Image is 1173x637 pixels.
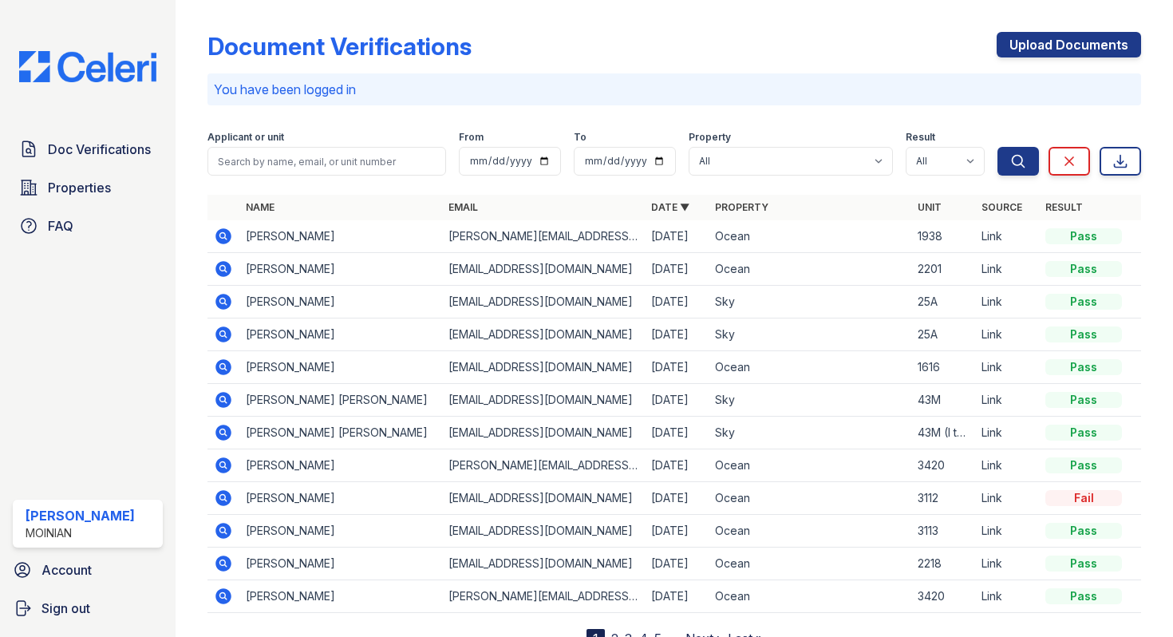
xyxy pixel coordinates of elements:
[239,384,442,417] td: [PERSON_NAME] [PERSON_NAME]
[975,482,1039,515] td: Link
[997,32,1141,57] a: Upload Documents
[48,178,111,197] span: Properties
[13,133,163,165] a: Doc Verifications
[975,351,1039,384] td: Link
[709,384,911,417] td: Sky
[709,220,911,253] td: Ocean
[709,515,911,548] td: Ocean
[911,417,975,449] td: 43M (I think they gave me the wrong one; I’m applying for the studio in the corner)
[239,351,442,384] td: [PERSON_NAME]
[911,548,975,580] td: 2218
[975,384,1039,417] td: Link
[911,351,975,384] td: 1616
[442,417,645,449] td: [EMAIL_ADDRESS][DOMAIN_NAME]
[709,351,911,384] td: Ocean
[442,351,645,384] td: [EMAIL_ADDRESS][DOMAIN_NAME]
[645,482,709,515] td: [DATE]
[975,253,1039,286] td: Link
[709,286,911,318] td: Sky
[645,351,709,384] td: [DATE]
[709,580,911,613] td: Ocean
[207,32,472,61] div: Document Verifications
[1045,228,1122,244] div: Pass
[574,131,586,144] label: To
[709,449,911,482] td: Ocean
[442,220,645,253] td: [PERSON_NAME][EMAIL_ADDRESS][DOMAIN_NAME]
[975,580,1039,613] td: Link
[239,548,442,580] td: [PERSON_NAME]
[645,286,709,318] td: [DATE]
[442,318,645,351] td: [EMAIL_ADDRESS][DOMAIN_NAME]
[207,147,446,176] input: Search by name, email, or unit number
[911,384,975,417] td: 43M
[26,506,135,525] div: [PERSON_NAME]
[1045,490,1122,506] div: Fail
[448,201,478,213] a: Email
[1045,294,1122,310] div: Pass
[1045,359,1122,375] div: Pass
[709,318,911,351] td: Sky
[645,318,709,351] td: [DATE]
[645,548,709,580] td: [DATE]
[6,554,169,586] a: Account
[442,253,645,286] td: [EMAIL_ADDRESS][DOMAIN_NAME]
[239,220,442,253] td: [PERSON_NAME]
[442,548,645,580] td: [EMAIL_ADDRESS][DOMAIN_NAME]
[48,216,73,235] span: FAQ
[911,580,975,613] td: 3420
[1045,261,1122,277] div: Pass
[442,580,645,613] td: [PERSON_NAME][EMAIL_ADDRESS][DOMAIN_NAME]
[6,51,169,82] img: CE_Logo_Blue-a8612792a0a2168367f1c8372b55b34899dd931a85d93a1a3d3e32e68fde9ad4.png
[13,210,163,242] a: FAQ
[1045,326,1122,342] div: Pass
[715,201,768,213] a: Property
[1045,457,1122,473] div: Pass
[207,131,284,144] label: Applicant or unit
[911,482,975,515] td: 3112
[645,515,709,548] td: [DATE]
[906,131,935,144] label: Result
[239,318,442,351] td: [PERSON_NAME]
[239,286,442,318] td: [PERSON_NAME]
[442,449,645,482] td: [PERSON_NAME][EMAIL_ADDRESS][DOMAIN_NAME]
[41,560,92,580] span: Account
[709,548,911,580] td: Ocean
[689,131,731,144] label: Property
[918,201,942,213] a: Unit
[911,318,975,351] td: 25A
[48,140,151,159] span: Doc Verifications
[975,318,1039,351] td: Link
[911,253,975,286] td: 2201
[651,201,689,213] a: Date ▼
[239,482,442,515] td: [PERSON_NAME]
[239,253,442,286] td: [PERSON_NAME]
[645,220,709,253] td: [DATE]
[911,449,975,482] td: 3420
[442,286,645,318] td: [EMAIL_ADDRESS][DOMAIN_NAME]
[645,449,709,482] td: [DATE]
[975,515,1039,548] td: Link
[442,515,645,548] td: [EMAIL_ADDRESS][DOMAIN_NAME]
[239,449,442,482] td: [PERSON_NAME]
[1045,201,1083,213] a: Result
[975,220,1039,253] td: Link
[981,201,1022,213] a: Source
[975,286,1039,318] td: Link
[709,482,911,515] td: Ocean
[975,449,1039,482] td: Link
[645,417,709,449] td: [DATE]
[911,286,975,318] td: 25A
[645,580,709,613] td: [DATE]
[911,515,975,548] td: 3113
[645,253,709,286] td: [DATE]
[645,384,709,417] td: [DATE]
[6,592,169,624] a: Sign out
[239,417,442,449] td: [PERSON_NAME] [PERSON_NAME]
[709,417,911,449] td: Sky
[41,599,90,618] span: Sign out
[13,172,163,204] a: Properties
[442,482,645,515] td: [EMAIL_ADDRESS][DOMAIN_NAME]
[1045,425,1122,441] div: Pass
[1045,556,1122,572] div: Pass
